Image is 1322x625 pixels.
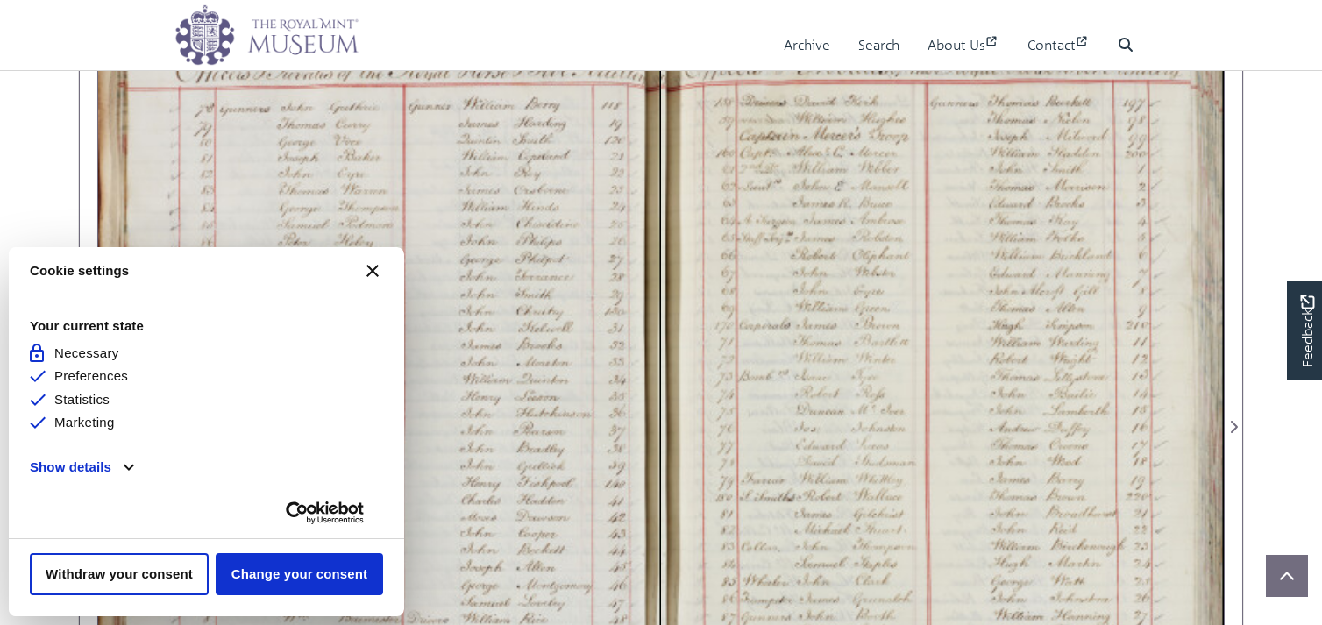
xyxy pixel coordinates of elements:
li: Necessary [30,344,383,364]
a: Usercentrics Cookiebot - opens new page [267,501,383,524]
button: Close CMP widget [352,250,394,292]
button: Scroll to top [1266,555,1308,597]
li: Preferences [30,366,383,387]
span: Feedback [1297,295,1318,367]
a: Search [858,20,899,70]
li: Marketing [30,413,383,433]
button: Change your consent [216,553,383,595]
a: Archive [784,20,830,70]
a: About Us [928,20,999,70]
button: Withdraw your consent [30,553,209,595]
strong: Your current state [30,316,383,337]
img: logo_wide.png [174,4,359,66]
a: Would you like to provide feedback? [1287,281,1322,380]
button: Show details [30,458,134,478]
li: Statistics [30,390,383,410]
a: Contact [1027,20,1090,70]
strong: Cookie settings [30,261,129,281]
